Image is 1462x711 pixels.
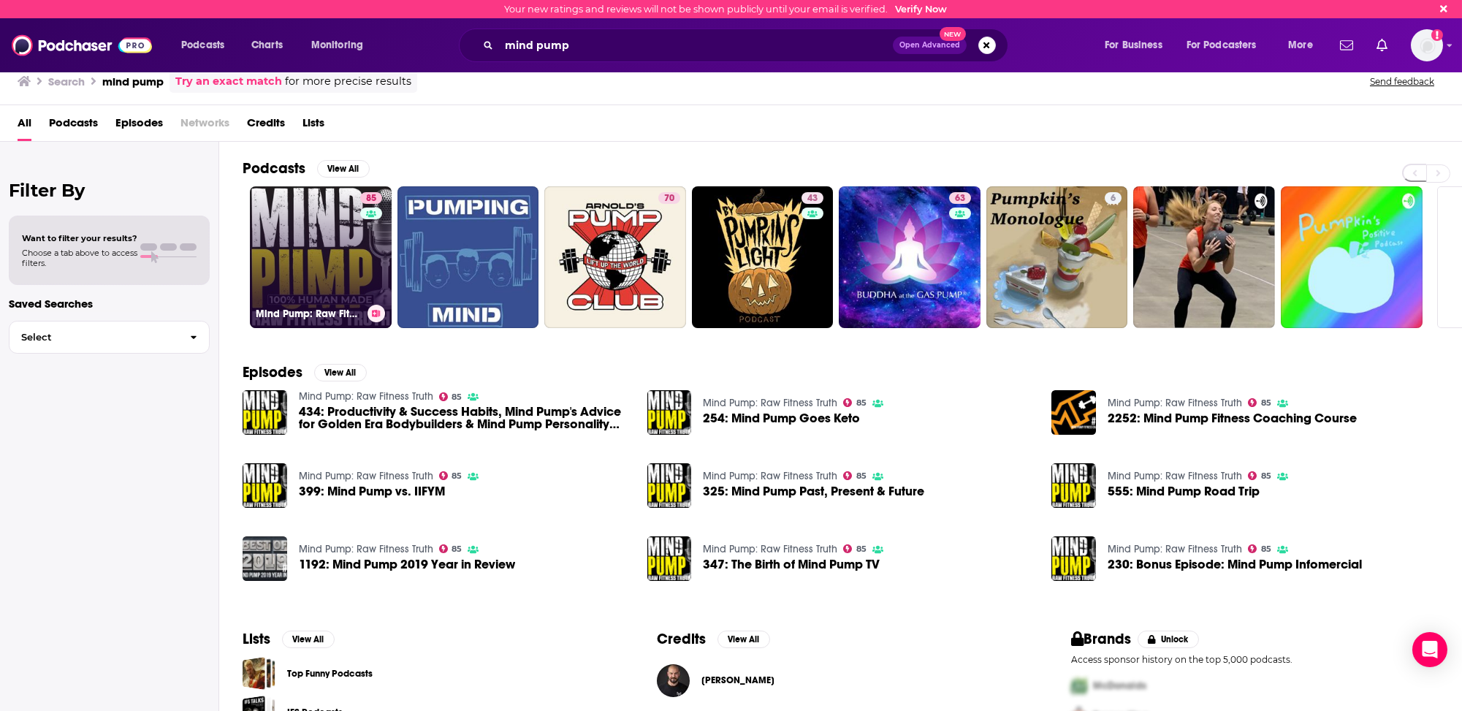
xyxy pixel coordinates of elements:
[1371,33,1393,58] a: Show notifications dropdown
[243,159,370,178] a: PodcastsView All
[1051,390,1096,435] img: 2252: Mind Pump Fitness Coaching Course
[1411,29,1443,61] button: Show profile menu
[171,34,243,57] button: open menu
[366,191,376,206] span: 85
[1071,654,1439,665] p: Access sponsor history on the top 5,000 podcasts.
[314,364,367,381] button: View All
[180,111,229,141] span: Networks
[1366,75,1439,88] button: Send feedback
[703,397,837,409] a: Mind Pump: Raw Fitness Truth
[703,470,837,482] a: Mind Pump: Raw Fitness Truth
[499,34,893,57] input: Search podcasts, credits, & more...
[1111,191,1116,206] span: 6
[9,180,210,201] h2: Filter By
[1108,485,1260,498] a: 555: Mind Pump Road Trip
[701,674,774,686] span: [PERSON_NAME]
[48,75,85,88] h3: Search
[1288,35,1313,56] span: More
[856,473,867,479] span: 85
[657,664,690,697] img: Adam Schafer
[18,111,31,141] span: All
[692,186,834,328] a: 43
[243,463,287,508] a: 399: Mind Pump vs. IIFYM
[115,111,163,141] span: Episodes
[1108,412,1357,425] a: 2252: Mind Pump Fitness Coaching Course
[703,558,880,571] span: 347: The Birth of Mind Pump TV
[299,470,433,482] a: Mind Pump: Raw Fitness Truth
[1261,546,1271,552] span: 85
[242,34,292,57] a: Charts
[504,4,947,15] div: Your new ratings and reviews will not be shown publicly until your email is verified.
[1138,631,1200,648] button: Unlock
[1105,192,1122,204] a: 6
[664,191,674,206] span: 70
[1108,543,1242,555] a: Mind Pump: Raw Fitness Truth
[299,558,515,571] a: 1192: Mind Pump 2019 Year in Review
[1248,398,1271,407] a: 85
[452,473,462,479] span: 85
[243,536,287,581] img: 1192: Mind Pump 2019 Year in Review
[1261,400,1271,406] span: 85
[247,111,285,141] a: Credits
[899,42,960,49] span: Open Advanced
[1261,473,1271,479] span: 85
[1248,471,1271,480] a: 85
[856,400,867,406] span: 85
[299,390,433,403] a: Mind Pump: Raw Fitness Truth
[703,485,924,498] a: 325: Mind Pump Past, Present & Future
[49,111,98,141] a: Podcasts
[843,398,867,407] a: 85
[647,536,692,581] a: 347: The Birth of Mind Pump TV
[1065,671,1093,701] img: First Pro Logo
[301,34,382,57] button: open menu
[175,73,282,90] a: Try an exact match
[657,630,706,648] h2: Credits
[1431,29,1443,41] svg: Email not verified
[1108,397,1242,409] a: Mind Pump: Raw Fitness Truth
[1093,680,1146,692] span: McDonalds
[243,390,287,435] img: 434: Productivity & Success Habits, Mind Pump's Advice for Golden Era Bodybuilders & Mind Pump Pe...
[102,75,164,88] h3: mind pump
[1334,33,1359,58] a: Show notifications dropdown
[940,27,966,41] span: New
[299,485,445,498] a: 399: Mind Pump vs. IIFYM
[955,191,965,206] span: 63
[856,546,867,552] span: 85
[299,543,433,555] a: Mind Pump: Raw Fitness Truth
[1051,463,1096,508] img: 555: Mind Pump Road Trip
[1412,632,1447,667] div: Open Intercom Messenger
[243,657,275,690] a: Top Funny Podcasts
[893,37,967,54] button: Open AdvancedNew
[1108,558,1362,571] span: 230: Bonus Episode: Mind Pump Infomercial
[895,4,947,15] a: Verify Now
[302,111,324,141] a: Lists
[311,35,363,56] span: Monitoring
[1108,470,1242,482] a: Mind Pump: Raw Fitness Truth
[1248,544,1271,553] a: 85
[299,406,630,430] a: 434: Productivity & Success Habits, Mind Pump's Advice for Golden Era Bodybuilders & Mind Pump Pe...
[703,412,860,425] a: 254: Mind Pump Goes Keto
[1411,29,1443,61] img: User Profile
[658,192,680,204] a: 70
[243,630,335,648] a: ListsView All
[647,390,692,435] a: 254: Mind Pump Goes Keto
[1411,29,1443,61] span: Logged in as BretAita
[949,192,971,204] a: 63
[802,192,823,204] a: 43
[243,363,367,381] a: EpisodesView All
[243,630,270,648] h2: Lists
[9,297,210,311] p: Saved Searches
